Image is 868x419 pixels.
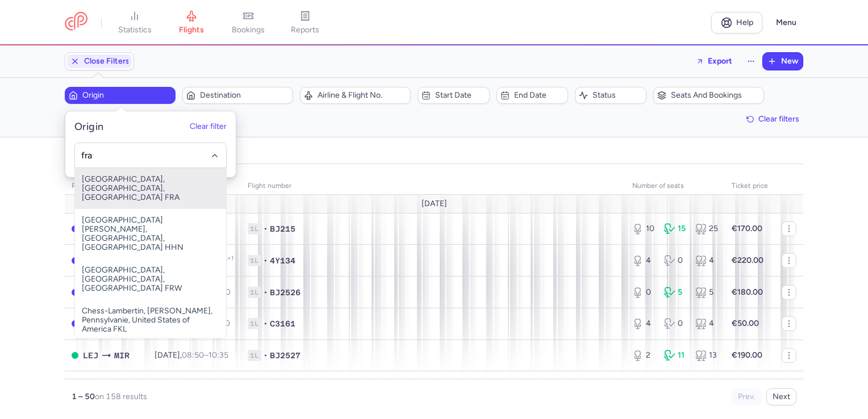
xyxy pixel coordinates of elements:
strong: €220.00 [732,255,763,265]
div: 11 [664,350,687,361]
span: • [264,318,268,329]
th: Ticket price [725,178,775,195]
div: 4 [695,255,718,266]
span: 1L [248,287,261,298]
span: bookings [232,25,265,35]
button: End date [496,87,568,104]
input: -searchbox [81,149,220,161]
a: reports [277,10,333,35]
a: statistics [106,10,163,35]
div: 0 [664,255,687,266]
time: 10:35 [208,350,228,360]
div: 15 [664,223,687,234]
span: [GEOGRAPHIC_DATA][PERSON_NAME], [GEOGRAPHIC_DATA], [GEOGRAPHIC_DATA] HHN [75,209,226,259]
span: New [781,57,798,66]
span: Seats and bookings [671,91,760,100]
span: Clear filters [758,115,799,123]
span: on 158 results [95,392,147,401]
span: C3161 [270,318,295,329]
div: 0 [664,318,687,329]
th: route [65,178,148,195]
span: [GEOGRAPHIC_DATA], [GEOGRAPHIC_DATA], [GEOGRAPHIC_DATA] FRW [75,259,226,300]
span: MIR [114,349,130,362]
button: Destination [182,87,293,104]
div: 13 [695,350,718,361]
span: 4Y134 [270,255,295,266]
span: 1L [248,318,261,329]
span: BJ2527 [270,350,301,361]
a: flights [163,10,220,35]
a: Help [711,12,762,33]
button: Origin [65,87,176,104]
div: 25 [695,223,718,234]
button: Airline & Flight No. [300,87,411,104]
span: LEJ [83,349,98,362]
button: Seats and bookings [653,87,764,104]
th: number of seats [625,178,725,195]
strong: €170.00 [732,224,762,233]
button: New [763,53,803,70]
button: Next [766,388,796,405]
span: Start date [435,91,485,100]
strong: €180.00 [732,287,763,297]
div: 4 [632,255,655,266]
strong: 1 – 50 [72,392,95,401]
div: 2 [632,350,655,361]
span: 1L [248,223,261,234]
span: Export [708,57,732,65]
div: 4 [695,318,718,329]
span: • [264,223,268,234]
span: • [264,287,268,298]
span: Close Filters [84,57,130,66]
button: Clear filter [190,122,227,131]
span: • [264,350,268,361]
button: Prev. [732,388,762,405]
span: Chess-Lambertin, [PERSON_NAME], Pennsylvanie, United States of America FKL [75,300,226,341]
span: Origin [82,91,172,100]
a: CitizenPlane red outlined logo [65,12,87,33]
time: 08:50 [182,350,204,360]
span: flights [179,25,204,35]
span: Airline & Flight No. [318,91,407,100]
span: Status [592,91,642,100]
div: 4 [632,318,655,329]
span: Destination [200,91,289,100]
span: BJ2526 [270,287,301,298]
button: Start date [418,87,489,104]
span: – [182,350,228,360]
div: 5 [695,287,718,298]
strong: €190.00 [732,350,762,360]
a: bookings [220,10,277,35]
span: BJ215 [270,223,295,234]
div: 10 [632,223,655,234]
strong: €50.00 [732,319,759,328]
button: Close Filters [65,53,133,70]
div: 0 [632,287,655,298]
span: reports [291,25,319,35]
button: Clear filters [742,111,803,128]
span: 1L [248,350,261,361]
sup: +1 [227,254,233,262]
button: Export [688,52,740,70]
span: [DATE], [155,350,228,360]
th: Flight number [241,178,625,195]
div: 5 [664,287,687,298]
span: 1L [248,255,261,266]
button: Status [575,87,646,104]
span: [DATE] [422,199,447,208]
span: Help [736,18,753,27]
span: • [264,255,268,266]
h5: Origin [74,120,104,133]
span: statistics [118,25,152,35]
button: Menu [769,12,803,33]
span: End date [514,91,564,100]
span: [GEOGRAPHIC_DATA], [GEOGRAPHIC_DATA], [GEOGRAPHIC_DATA] FRA [75,168,226,209]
